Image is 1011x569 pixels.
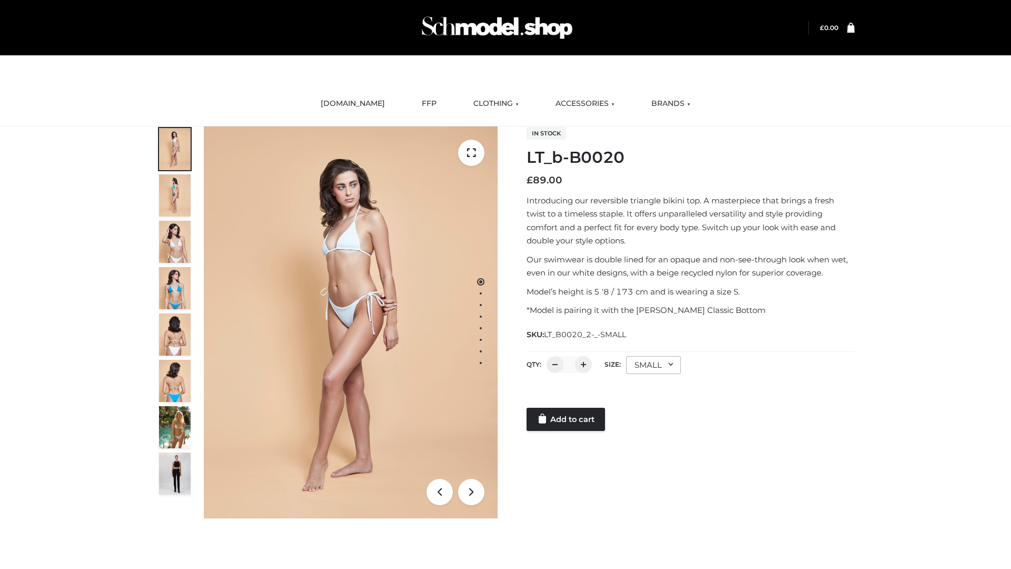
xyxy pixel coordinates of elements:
span: In stock [527,127,566,140]
p: Our swimwear is double lined for an opaque and non-see-through look when wet, even in our white d... [527,253,855,280]
span: SKU: [527,328,627,341]
img: ArielClassicBikiniTop_CloudNine_AzureSky_OW114ECO_1 [204,126,498,518]
a: £0.00 [820,24,838,32]
img: ArielClassicBikiniTop_CloudNine_AzureSky_OW114ECO_4-scaled.jpg [159,267,191,309]
span: £ [527,174,533,186]
img: ArielClassicBikiniTop_CloudNine_AzureSky_OW114ECO_8-scaled.jpg [159,360,191,402]
img: ArielClassicBikiniTop_CloudNine_AzureSky_OW114ECO_2-scaled.jpg [159,174,191,217]
a: ACCESSORIES [548,92,622,115]
a: [DOMAIN_NAME] [313,92,393,115]
label: QTY: [527,360,541,368]
img: Arieltop_CloudNine_AzureSky2.jpg [159,406,191,448]
img: ArielClassicBikiniTop_CloudNine_AzureSky_OW114ECO_1-scaled.jpg [159,128,191,170]
span: £ [820,24,824,32]
a: BRANDS [643,92,698,115]
img: ArielClassicBikiniTop_CloudNine_AzureSky_OW114ECO_3-scaled.jpg [159,221,191,263]
img: ArielClassicBikiniTop_CloudNine_AzureSky_OW114ECO_7-scaled.jpg [159,313,191,356]
p: Model’s height is 5 ‘8 / 173 cm and is wearing a size S. [527,285,855,299]
img: 49df5f96394c49d8b5cbdcda3511328a.HD-1080p-2.5Mbps-49301101_thumbnail.jpg [159,453,191,495]
bdi: 0.00 [820,24,838,32]
a: FFP [414,92,444,115]
div: SMALL [626,356,681,374]
bdi: 89.00 [527,174,562,186]
a: Add to cart [527,408,605,431]
p: Introducing our reversible triangle bikini top. A masterpiece that brings a fresh twist to a time... [527,194,855,248]
a: CLOTHING [465,92,527,115]
label: Size: [604,360,621,368]
p: *Model is pairing it with the [PERSON_NAME] Classic Bottom [527,303,855,317]
h1: LT_b-B0020 [527,148,855,167]
img: Schmodel Admin 964 [418,7,576,48]
span: LT_B0020_2-_-SMALL [544,330,626,339]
